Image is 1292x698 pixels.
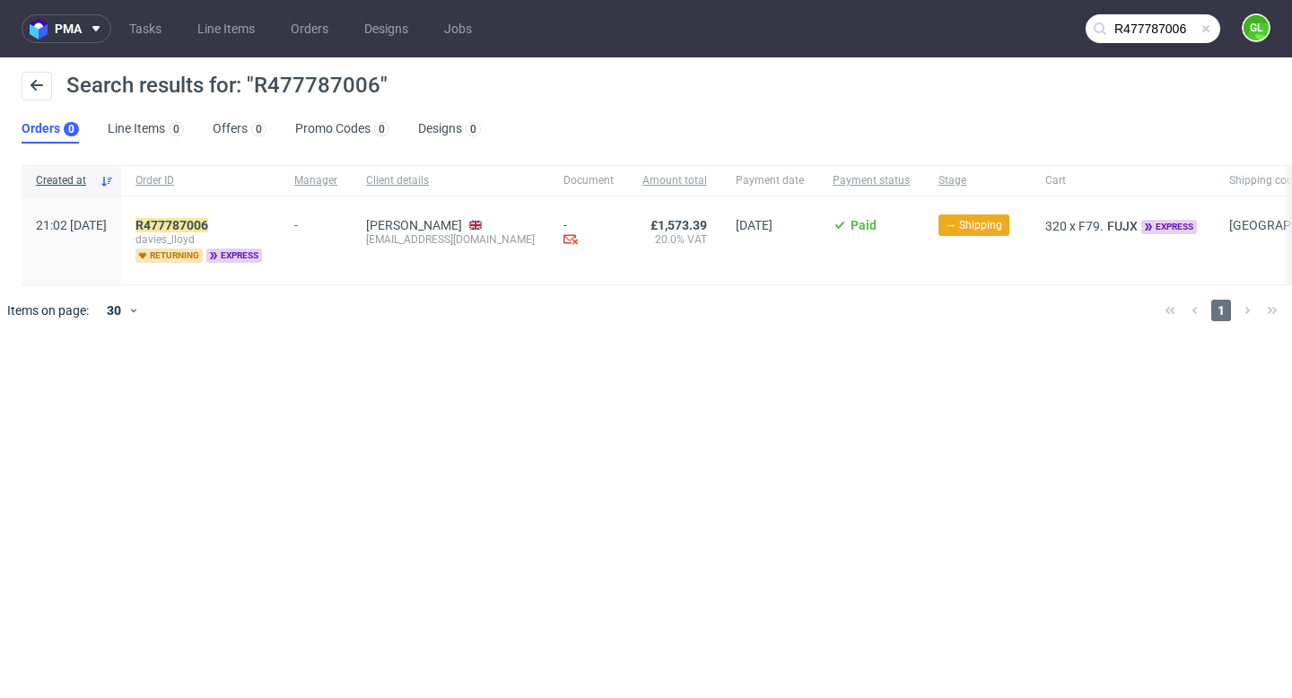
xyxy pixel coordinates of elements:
[418,115,481,144] a: Designs0
[470,123,476,135] div: 0
[108,115,184,144] a: Line Items0
[206,249,262,263] span: express
[187,14,266,43] a: Line Items
[938,173,1017,188] span: Stage
[55,22,82,35] span: pma
[642,173,707,188] span: Amount total
[1045,173,1200,188] span: Cart
[68,123,74,135] div: 0
[1244,15,1269,40] figcaption: GL
[135,218,208,232] mark: R477787006
[433,14,483,43] a: Jobs
[36,218,107,232] span: 21:02 [DATE]
[366,232,535,247] div: [EMAIL_ADDRESS][DOMAIN_NAME]
[650,218,707,232] span: £1,573.39
[851,218,877,232] span: Paid
[1104,219,1141,233] a: FUJX
[22,115,79,144] a: Orders0
[66,73,388,98] span: Search results for: "R477787006"
[563,173,614,188] span: Document
[366,173,535,188] span: Client details
[1078,219,1104,233] span: F79.
[1045,219,1067,233] span: 320
[213,115,266,144] a: Offers0
[366,218,462,232] a: [PERSON_NAME]
[135,218,212,232] a: R477787006
[135,173,266,188] span: Order ID
[118,14,172,43] a: Tasks
[295,115,389,144] a: Promo Codes0
[96,298,128,323] div: 30
[30,19,55,39] img: logo
[946,217,1002,233] span: → Shipping
[7,301,89,319] span: Items on page:
[642,232,707,247] span: 20.0% VAT
[379,123,385,135] div: 0
[1211,300,1231,321] span: 1
[1141,220,1197,234] span: express
[173,123,179,135] div: 0
[294,211,337,232] div: -
[563,218,614,249] div: -
[36,173,92,188] span: Created at
[135,232,266,247] span: davies_lloyd
[22,14,111,43] button: pma
[1045,218,1200,234] div: x
[736,173,804,188] span: Payment date
[736,218,773,232] span: [DATE]
[354,14,419,43] a: Designs
[833,173,910,188] span: Payment status
[135,249,203,263] span: returning
[256,123,262,135] div: 0
[294,173,337,188] span: Manager
[280,14,339,43] a: Orders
